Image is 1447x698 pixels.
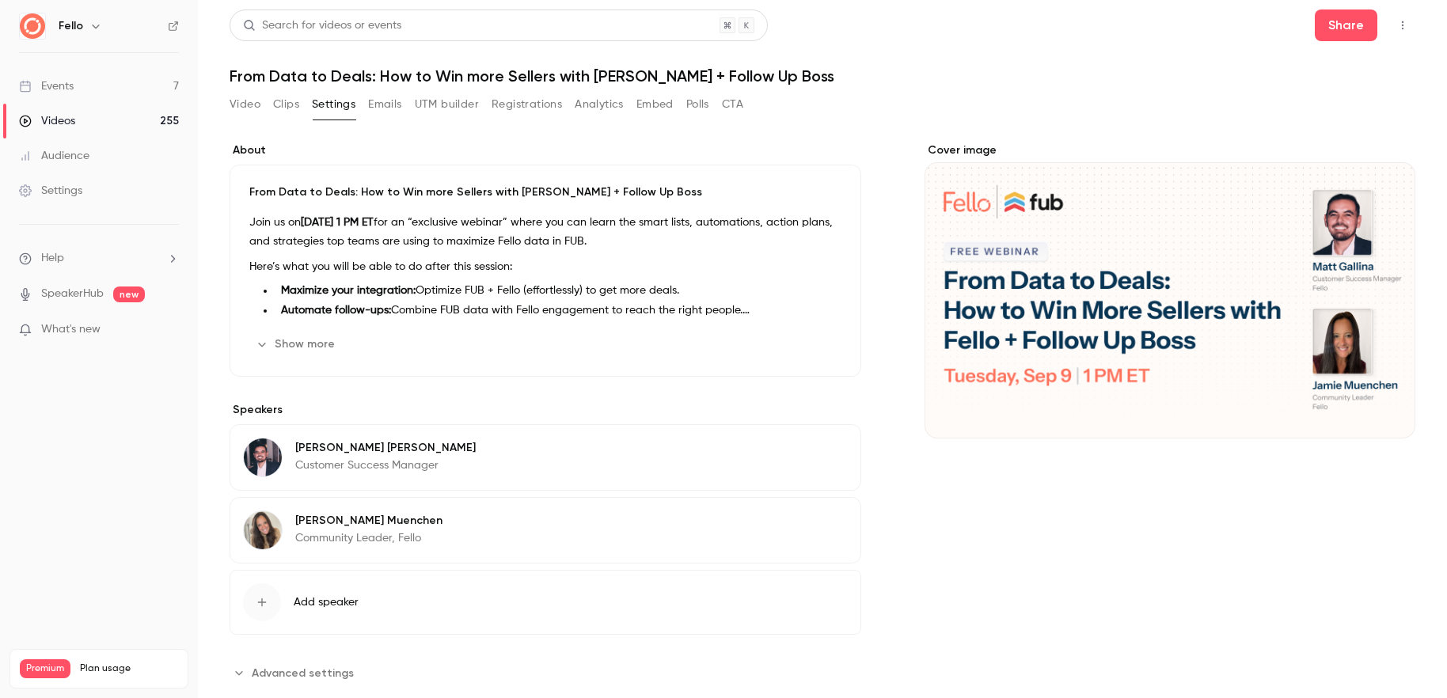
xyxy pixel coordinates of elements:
[295,457,476,473] p: Customer Success Manager
[252,665,354,681] span: Advanced settings
[41,321,101,338] span: What's new
[19,183,82,199] div: Settings
[20,659,70,678] span: Premium
[295,513,442,529] p: [PERSON_NAME] Muenchen
[275,283,841,299] li: Optimize FUB + Fello (effortlessly) to get more deals.
[294,594,359,610] span: Add speaker
[686,92,709,117] button: Polls
[492,92,562,117] button: Registrations
[1390,13,1415,38] button: Top Bar Actions
[230,660,363,685] button: Advanced settings
[230,66,1415,85] h1: From Data to Deals: How to Win more Sellers with [PERSON_NAME] + Follow Up Boss
[249,332,344,357] button: Show more
[80,662,178,675] span: Plan usage
[244,438,282,476] img: Matt Gallina
[575,92,624,117] button: Analytics
[243,17,401,34] div: Search for videos or events
[636,92,674,117] button: Embed
[295,530,442,546] p: Community Leader, Fello
[281,285,416,296] strong: Maximize your integration:
[295,440,476,456] p: [PERSON_NAME] [PERSON_NAME]
[275,302,841,319] li: Combine FUB data with Fello engagement to reach the right people.
[19,250,179,267] li: help-dropdown-opener
[1315,9,1377,41] button: Share
[312,92,355,117] button: Settings
[59,18,83,34] h6: Fello
[925,142,1415,158] label: Cover image
[19,148,89,164] div: Audience
[19,78,74,94] div: Events
[368,92,401,117] button: Emails
[230,142,861,158] label: About
[160,323,179,337] iframe: Noticeable Trigger
[925,142,1415,438] section: Cover image
[249,184,841,200] p: From Data to Deals: How to Win more Sellers with [PERSON_NAME] + Follow Up Boss
[230,570,861,635] button: Add speaker
[41,250,64,267] span: Help
[249,213,841,251] p: Join us on for an “exclusive webinar” where you can learn the smart lists, automations, action pl...
[249,257,841,276] p: Here’s what you will be able to do after this session:
[19,113,75,129] div: Videos
[722,92,743,117] button: CTA
[230,660,861,685] section: Advanced settings
[230,424,861,491] div: Matt Gallina[PERSON_NAME] [PERSON_NAME]Customer Success Manager
[273,92,299,117] button: Clips
[415,92,479,117] button: UTM builder
[20,13,45,39] img: Fello
[244,511,282,549] img: Jamie Muenchen
[230,497,861,563] div: Jamie Muenchen[PERSON_NAME] MuenchenCommunity Leader, Fello
[230,92,260,117] button: Video
[113,286,145,302] span: new
[301,217,374,228] strong: [DATE] 1 PM ET
[230,402,861,418] label: Speakers
[41,286,104,302] a: SpeakerHub
[281,305,391,316] strong: Automate follow-ups:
